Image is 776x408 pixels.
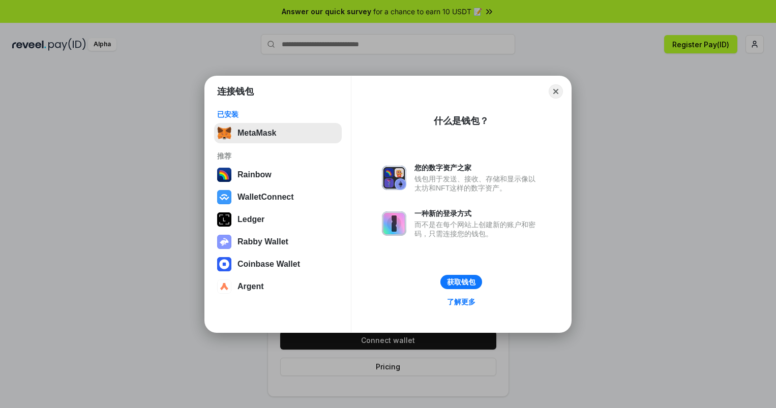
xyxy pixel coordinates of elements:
div: 已安装 [217,110,339,119]
div: Ledger [237,215,264,224]
div: 一种新的登录方式 [414,209,541,218]
img: svg+xml,%3Csvg%20width%3D%2228%22%20height%3D%2228%22%20viewBox%3D%220%200%2028%2028%22%20fill%3D... [217,190,231,204]
img: svg+xml,%3Csvg%20xmlns%3D%22http%3A%2F%2Fwww.w3.org%2F2000%2Fsvg%22%20fill%3D%22none%22%20viewBox... [382,166,406,190]
img: svg+xml,%3Csvg%20width%3D%2228%22%20height%3D%2228%22%20viewBox%3D%220%200%2028%2028%22%20fill%3D... [217,257,231,271]
div: 了解更多 [447,297,475,306]
div: Argent [237,282,264,291]
div: 钱包用于发送、接收、存储和显示像以太坊和NFT这样的数字资产。 [414,174,541,193]
div: 获取钱包 [447,277,475,287]
img: svg+xml,%3Csvg%20xmlns%3D%22http%3A%2F%2Fwww.w3.org%2F2000%2Fsvg%22%20width%3D%2228%22%20height%3... [217,212,231,227]
button: Rabby Wallet [214,232,342,252]
div: WalletConnect [237,193,294,202]
h1: 连接钱包 [217,85,254,98]
img: svg+xml,%3Csvg%20fill%3D%22none%22%20height%3D%2233%22%20viewBox%3D%220%200%2035%2033%22%20width%... [217,126,231,140]
div: Rainbow [237,170,272,179]
button: 获取钱包 [440,275,482,289]
a: 了解更多 [441,295,482,308]
div: 您的数字资产之家 [414,163,541,172]
img: svg+xml,%3Csvg%20width%3D%2228%22%20height%3D%2228%22%20viewBox%3D%220%200%2028%2028%22%20fill%3D... [217,279,231,294]
div: 而不是在每个网站上创建新的账户和密码，只需连接您的钱包。 [414,220,541,238]
div: Rabby Wallet [237,237,288,246]
button: Argent [214,276,342,297]
div: 推荐 [217,151,339,161]
button: WalletConnect [214,187,342,207]
button: MetaMask [214,123,342,143]
button: Ledger [214,209,342,230]
button: Rainbow [214,165,342,185]
img: svg+xml,%3Csvg%20xmlns%3D%22http%3A%2F%2Fwww.w3.org%2F2000%2Fsvg%22%20fill%3D%22none%22%20viewBox... [217,235,231,249]
img: svg+xml,%3Csvg%20width%3D%22120%22%20height%3D%22120%22%20viewBox%3D%220%200%20120%20120%22%20fil... [217,168,231,182]
div: Coinbase Wallet [237,260,300,269]
button: Close [549,84,563,99]
div: MetaMask [237,129,276,138]
button: Coinbase Wallet [214,254,342,274]
div: 什么是钱包？ [434,115,489,127]
img: svg+xml,%3Csvg%20xmlns%3D%22http%3A%2F%2Fwww.w3.org%2F2000%2Fsvg%22%20fill%3D%22none%22%20viewBox... [382,211,406,236]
